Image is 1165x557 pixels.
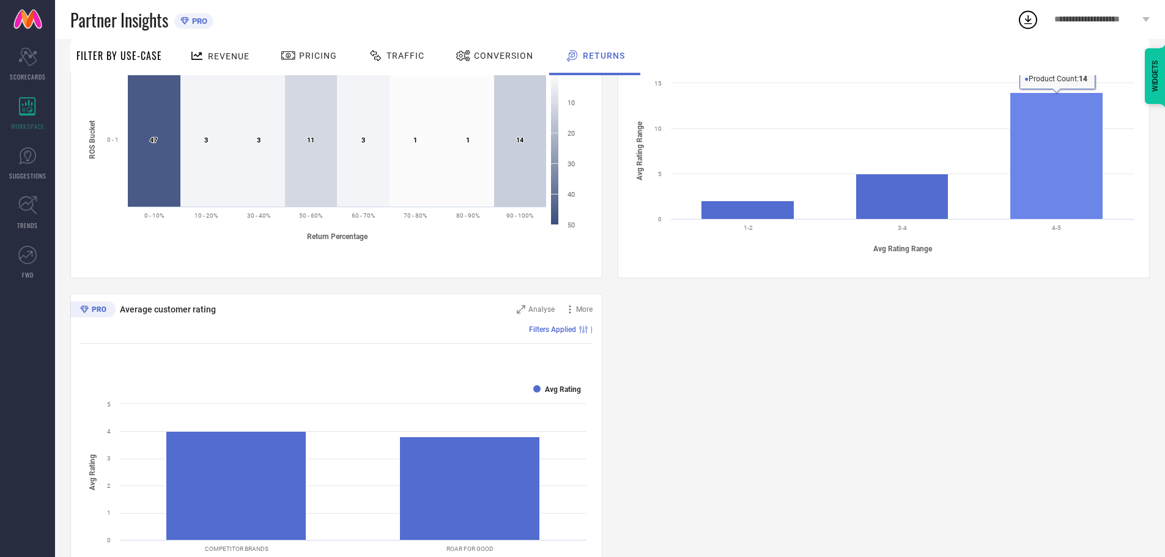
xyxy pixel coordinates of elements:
[194,212,218,219] text: 10 - 20%
[635,121,644,180] tspan: Avg Rating Range
[70,7,168,32] span: Partner Insights
[1017,9,1039,31] div: Open download list
[517,305,525,314] svg: Zoom
[352,212,375,219] text: 60 - 70%
[88,120,97,158] tspan: ROS Bucket
[9,171,46,180] span: SUGGESTIONS
[107,537,111,544] text: 0
[568,99,575,107] text: 10
[120,304,216,314] span: Average customer rating
[528,305,555,314] span: Analyse
[413,136,417,144] text: 1
[76,48,162,63] span: Filter By Use-Case
[568,130,575,138] text: 20
[506,212,533,219] text: 90 - 100%
[150,136,157,144] text: 47
[568,160,575,168] text: 30
[107,428,111,435] text: 4
[107,455,111,462] text: 3
[654,125,662,132] text: 10
[107,136,119,143] text: 0 - 1
[466,136,470,144] text: 1
[516,136,524,144] text: 14
[10,72,46,81] span: SCORECARDS
[658,171,662,177] text: 5
[529,325,576,334] span: Filters Applied
[247,212,270,219] text: 30 - 40%
[107,482,111,489] text: 2
[361,136,365,144] text: 3
[474,51,533,61] span: Conversion
[17,221,38,230] span: TRENDS
[456,212,479,219] text: 80 - 90%
[583,51,625,61] span: Returns
[568,191,575,199] text: 40
[545,385,581,394] text: Avg Rating
[107,509,111,516] text: 1
[208,51,250,61] span: Revenue
[204,136,208,144] text: 3
[299,212,322,219] text: 50 - 60%
[744,224,753,231] text: 1-2
[591,325,593,334] span: |
[107,401,111,408] text: 5
[307,232,368,241] tspan: Return Percentage
[873,245,933,253] tspan: Avg Rating Range
[205,545,268,552] text: COMPETITOR BRANDS
[189,17,207,26] span: PRO
[446,545,494,552] text: ROAR FOR GOOD
[658,216,662,223] text: 0
[299,51,337,61] span: Pricing
[307,136,314,144] text: 11
[257,136,261,144] text: 3
[1052,224,1061,231] text: 4-5
[11,122,45,131] span: WORKSPACE
[144,212,164,219] text: 0 - 10%
[576,305,593,314] span: More
[654,80,662,87] text: 15
[568,221,575,229] text: 50
[386,51,424,61] span: Traffic
[70,301,116,320] div: Premium
[898,224,907,231] text: 3-4
[22,270,34,279] span: FWD
[404,212,427,219] text: 70 - 80%
[88,454,97,490] tspan: Avg Rating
